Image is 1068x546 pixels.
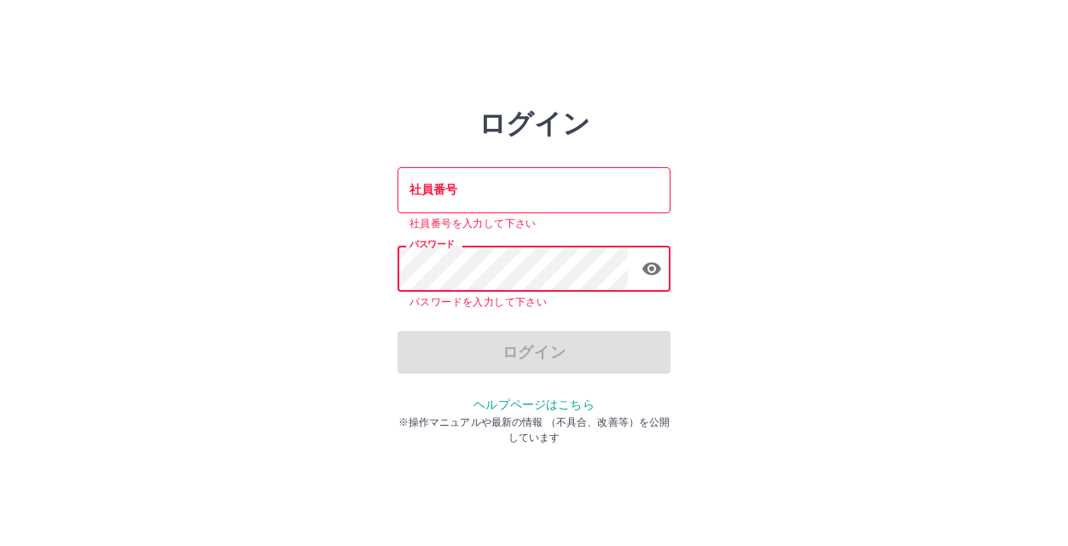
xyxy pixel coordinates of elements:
[409,238,455,251] label: パスワード
[398,415,670,445] p: ※操作マニュアルや最新の情報 （不具合、改善等）を公開しています
[409,216,659,233] p: 社員番号を入力して下さい
[473,398,594,411] a: ヘルプページはこちら
[479,107,590,140] h2: ログイン
[409,294,659,311] p: パスワードを入力して下さい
